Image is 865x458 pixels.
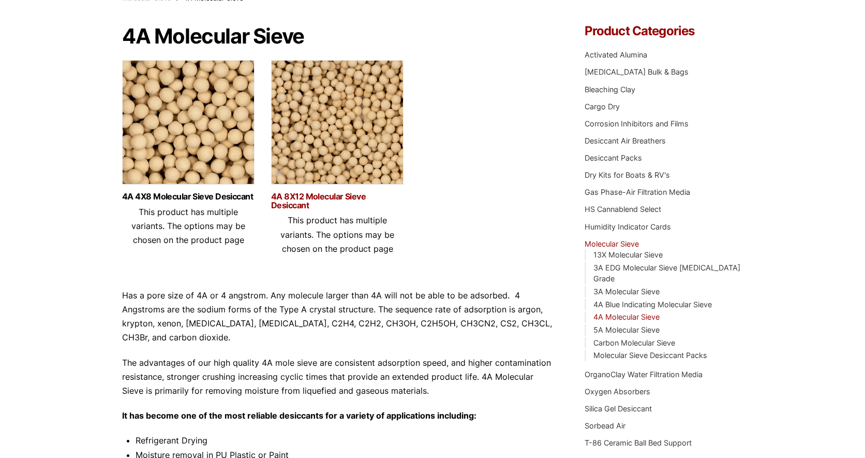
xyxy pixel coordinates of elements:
[585,387,650,396] a: Oxygen Absorbers
[585,404,652,413] a: Silica Gel Desiccant
[593,351,707,360] a: Molecular Sieve Desiccant Packs
[122,192,255,201] a: 4A 4X8 Molecular Sieve Desiccant
[585,67,689,76] a: [MEDICAL_DATA] Bulk & Bags
[585,421,625,430] a: Sorbead Air
[585,205,661,213] a: HS Cannablend Select
[122,356,554,398] p: The advantages of our high quality 4A mole sieve are consistent adsorption speed, and higher cont...
[593,300,712,309] a: 4A Blue Indicating Molecular Sieve
[593,287,660,296] a: 3A Molecular Sieve
[122,410,476,421] strong: It has become one of the most reliable desiccants for a variety of applications including:
[585,188,690,196] a: Gas Phase-Air Filtration Media
[585,50,647,59] a: Activated Alumina
[136,434,554,448] li: Refrigerant Drying
[585,102,620,111] a: Cargo Dry
[585,25,743,37] h4: Product Categories
[585,438,692,447] a: T-86 Ceramic Ball Bed Support
[593,250,663,259] a: 13X Molecular Sieve
[585,153,642,162] a: Desiccant Packs
[585,170,670,179] a: Dry Kits for Boats & RV's
[593,325,660,334] a: 5A Molecular Sieve
[585,239,639,248] a: Molecular Sieve
[585,119,689,128] a: Corrosion Inhibitors and Films
[271,192,404,210] a: 4A 8X12 Molecular Sieve Desiccant
[585,136,666,145] a: Desiccant Air Breathers
[593,263,740,283] a: 3A EDG Molecular Sieve [MEDICAL_DATA] Grade
[585,85,635,94] a: Bleaching Clay
[122,25,554,48] h1: 4A Molecular Sieve
[585,370,703,379] a: OrganoClay Water Filtration Media
[280,215,394,253] span: This product has multiple variants. The options may be chosen on the product page
[593,312,660,321] a: 4A Molecular Sieve
[585,222,671,231] a: Humidity Indicator Cards
[131,207,245,245] span: This product has multiple variants. The options may be chosen on the product page
[593,338,675,347] a: Carbon Molecular Sieve
[122,289,554,345] p: Has a pore size of 4A or 4 angstrom. Any molecule larger than 4A will not be able to be adsorbed....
